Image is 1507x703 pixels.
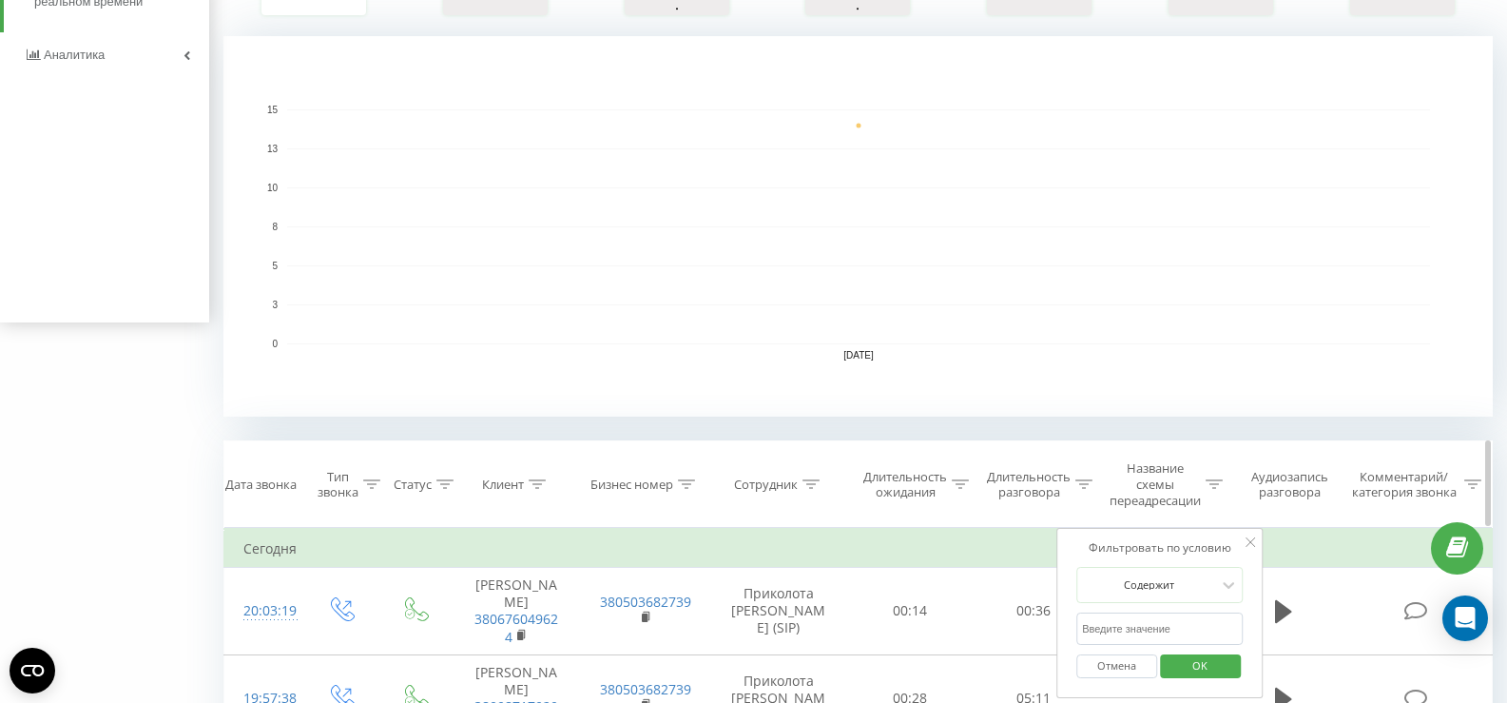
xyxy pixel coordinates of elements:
[1442,596,1488,641] div: Open Intercom Messenger
[223,36,1493,417] svg: A chart.
[600,680,691,698] a: 380503682739
[452,568,580,655] td: [PERSON_NAME]
[1076,654,1157,678] button: Отмена
[225,477,297,493] div: Дата звонка
[1242,469,1339,501] div: Аудиозапись разговора
[987,469,1071,501] div: Длительность разговора
[272,222,278,232] text: 8
[1110,460,1201,509] div: Название схемы переадресации
[243,593,284,630] div: 20:03:19
[1173,651,1227,680] span: OK
[1160,654,1241,678] button: OK
[843,350,874,361] text: [DATE]
[1076,613,1244,646] input: Введите значение
[848,568,972,655] td: 00:14
[590,477,673,493] div: Бизнес номер
[267,144,279,154] text: 13
[267,105,279,115] text: 15
[1076,538,1244,557] div: Фильтровать по условию
[394,477,432,493] div: Статус
[10,648,55,693] button: Open CMP widget
[318,469,358,501] div: Тип звонка
[267,183,279,193] text: 10
[272,339,278,349] text: 0
[734,477,798,493] div: Сотрудник
[272,261,278,271] text: 5
[224,530,1493,568] td: Сегодня
[272,300,278,310] text: 3
[474,610,558,645] a: 380676049624
[600,593,691,611] a: 380503682739
[709,568,848,655] td: Приколота [PERSON_NAME] (SIP)
[482,477,524,493] div: Клиент
[1348,469,1459,501] div: Комментарий/категория звонка
[44,48,105,62] span: Аналитика
[863,469,947,501] div: Длительность ожидания
[972,568,1095,655] td: 00:36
